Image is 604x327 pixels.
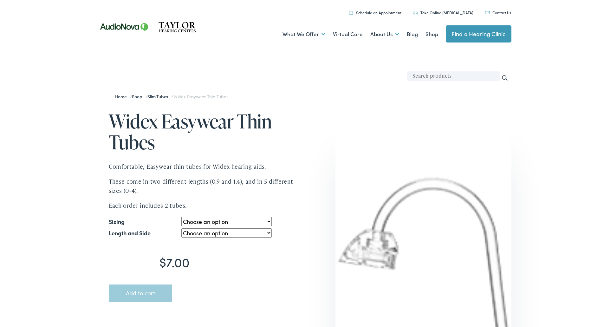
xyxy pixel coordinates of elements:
[109,111,302,153] h1: Widex Easywear Thin Tubes
[485,10,511,15] a: Contact Us
[407,23,418,46] a: Blog
[349,10,353,15] img: utility icon
[485,11,490,14] img: utility icon
[109,201,302,210] p: Each order includes 2 tubes.
[159,253,190,271] bdi: 7.00
[413,11,418,15] img: utility icon
[109,216,125,227] label: Sizing
[115,93,228,100] span: / / /
[159,253,166,271] span: $
[115,93,130,100] a: Home
[109,177,302,195] p: These come in two different lengths (0.9 and 1.4), and in 5 different sizes (0-4).
[173,93,228,100] span: Widex Easywear Thin Tubes
[109,227,151,239] label: Length and Side
[283,23,325,46] a: What We Offer
[147,93,171,100] a: Slim Tubes
[446,25,511,43] a: Find a Hearing Clinic
[501,75,508,82] input: Search
[425,23,438,46] a: Shop
[109,162,302,171] p: Comfortable, Easywear thin tubes for Widex hearing aids.
[109,284,172,302] button: Add to cart
[349,10,401,15] a: Schedule an Appointment
[333,23,363,46] a: Virtual Care
[132,93,145,100] a: Shop
[407,71,500,81] input: Search products
[370,23,399,46] a: About Us
[413,10,473,15] a: Take Online [MEDICAL_DATA]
